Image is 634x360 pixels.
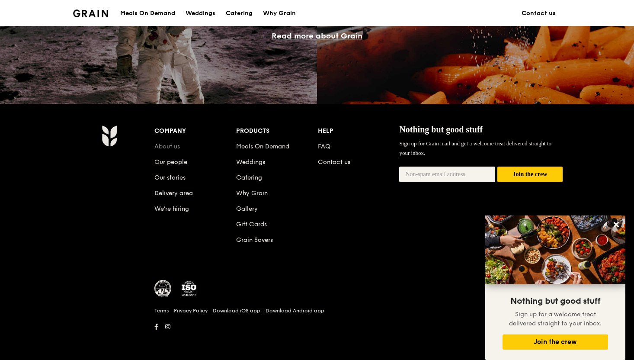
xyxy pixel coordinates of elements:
[154,190,193,197] a: Delivery area
[318,125,400,137] div: Help
[236,221,267,228] a: Gift Cards
[236,125,318,137] div: Products
[399,167,495,182] input: Non-spam email address
[318,158,350,166] a: Contact us
[154,174,186,181] a: Our stories
[154,280,172,297] img: MUIS Halal Certified
[399,140,551,156] span: Sign up for Grain mail and get a welcome treat delivered straight to your inbox.
[174,307,208,314] a: Privacy Policy
[226,0,253,26] div: Catering
[120,0,175,26] div: Meals On Demand
[318,143,330,150] a: FAQ
[154,158,187,166] a: Our people
[154,307,169,314] a: Terms
[102,125,117,147] img: Grain
[509,311,602,327] span: Sign up for a welcome treat delivered straight to your inbox.
[154,125,236,137] div: Company
[154,205,189,212] a: We’re hiring
[485,215,625,284] img: DSC07876-Edit02-Large.jpeg
[266,307,324,314] a: Download Android app
[272,31,362,41] a: Read more about Grain
[497,167,563,183] button: Join the crew
[399,125,483,134] span: Nothing but good stuff
[510,296,600,306] span: Nothing but good stuff
[516,0,561,26] a: Contact us
[236,174,262,181] a: Catering
[258,0,301,26] a: Why Grain
[236,205,258,212] a: Gallery
[221,0,258,26] a: Catering
[213,307,260,314] a: Download iOS app
[180,0,221,26] a: Weddings
[73,10,108,17] img: Grain
[236,236,273,244] a: Grain Savers
[68,333,566,340] h6: Revision
[263,0,296,26] div: Why Grain
[609,218,623,231] button: Close
[186,0,215,26] div: Weddings
[236,158,265,166] a: Weddings
[503,334,608,350] button: Join the crew
[154,143,180,150] a: About us
[236,143,289,150] a: Meals On Demand
[236,190,268,197] a: Why Grain
[180,280,198,297] img: ISO Certified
